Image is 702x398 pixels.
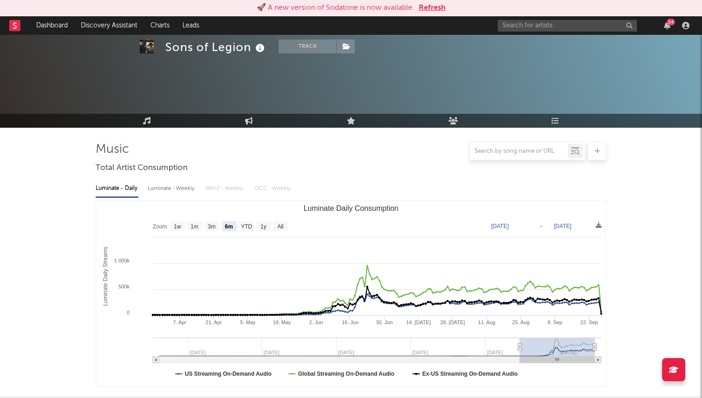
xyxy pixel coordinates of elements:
text: US Streaming On-Demand Audio [185,371,272,377]
text: 1 000k [114,258,130,263]
text: YTD [241,223,252,230]
text: Zoom [153,223,167,230]
text: 11. Aug [478,320,495,325]
text: Luminate Daily Consumption [304,204,399,212]
text: 1y [260,223,266,230]
text: 14. [DATE] [406,320,431,325]
svg: Luminate Daily Consumption [96,201,606,386]
a: Discovery Assistant [74,16,144,35]
text: All [277,223,283,230]
text: 16. Jun [342,320,358,325]
div: Luminate - Weekly [148,181,196,196]
text: 1m [191,223,199,230]
text: Luminate Daily Streams [102,247,109,306]
text: 22. Sep [580,320,598,325]
text: 21. Apr [206,320,222,325]
a: Dashboard [30,16,74,35]
text: 25. Aug [512,320,529,325]
button: 24 [664,22,670,29]
text: 30. Jun [376,320,393,325]
input: Search for artists [498,20,637,32]
button: Refresh [419,2,446,13]
text: 2. Jun [309,320,323,325]
text: [DATE] [491,223,509,229]
text: 7. Apr [173,320,186,325]
text: 500k [118,284,130,289]
text: → [538,223,544,229]
text: 5. May [240,320,256,325]
div: 🚀 A new version of Sodatone is now available. [257,2,414,13]
div: 24 [667,19,675,26]
input: Search by song name or URL [470,148,568,155]
text: 0 [127,310,130,315]
a: Charts [144,16,176,35]
div: Sons of Legion [165,39,267,55]
button: Track [279,39,337,53]
span: Total Artist Consumption [96,163,188,174]
text: 1w [174,223,182,230]
text: 28. [DATE] [440,320,465,325]
text: 8. Sep [547,320,562,325]
text: [DATE] [554,223,572,229]
text: 6m [225,223,233,230]
div: Luminate - Daily [96,181,138,196]
text: Ex-US Streaming On-Demand Audio [422,371,518,377]
text: 3m [208,223,216,230]
text: 19. May [273,320,292,325]
text: Global Streaming On-Demand Audio [298,371,395,377]
a: Leads [176,16,206,35]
